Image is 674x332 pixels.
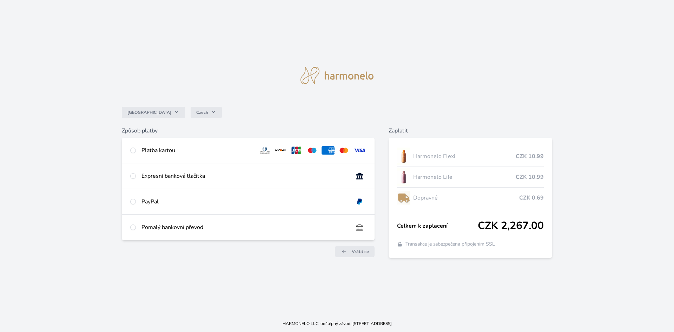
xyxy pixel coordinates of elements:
img: bankTransfer_IBAN.svg [353,223,366,232]
span: Dopravné [413,194,520,202]
div: Expresní banková tlačítka [141,172,348,180]
img: discover.svg [274,146,287,155]
span: CZK 10.99 [516,173,544,181]
img: jcb.svg [290,146,303,155]
img: mc.svg [337,146,350,155]
span: CZK 2,267.00 [478,220,544,232]
h6: Zaplatit [389,126,553,135]
img: maestro.svg [306,146,319,155]
img: delivery-lo.png [397,189,410,207]
span: [GEOGRAPHIC_DATA] [127,110,171,115]
span: Celkem k zaplacení [397,222,478,230]
img: visa.svg [353,146,366,155]
span: Transakce je zabezpečena připojením SSL [405,241,495,248]
span: Czech [196,110,208,115]
a: Vrátit se [335,246,375,257]
img: amex.svg [322,146,335,155]
span: Vrátit se [352,249,369,254]
button: [GEOGRAPHIC_DATA] [122,107,185,118]
img: paypal.svg [353,197,366,206]
span: Harmonelo Life [413,173,516,181]
img: CLEAN_FLEXI_se_stinem_x-hi_(1)-lo.jpg [397,148,410,165]
span: Harmonelo Flexi [413,152,516,161]
div: PayPal [141,197,348,206]
img: CLEAN_LIFE_se_stinem_x-lo.jpg [397,168,410,186]
div: Pomalý bankovní převod [141,223,348,232]
span: CZK 0.69 [519,194,544,202]
button: Czech [191,107,222,118]
img: diners.svg [258,146,271,155]
img: logo.svg [300,67,374,84]
h6: Způsob platby [122,126,375,135]
img: onlineBanking_CZ.svg [353,172,366,180]
span: CZK 10.99 [516,152,544,161]
div: Platba kartou [141,146,253,155]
